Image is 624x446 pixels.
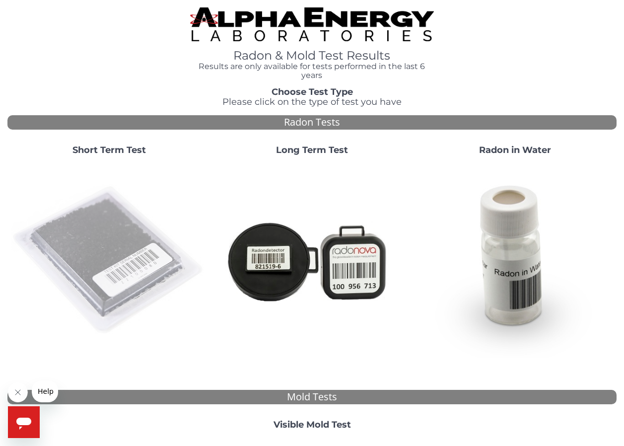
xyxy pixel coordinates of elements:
[8,382,28,402] iframe: Close message
[190,49,434,62] h1: Radon & Mold Test Results
[276,145,348,155] strong: Long Term Test
[8,406,40,438] iframe: Button to launch messaging window
[272,86,353,97] strong: Choose Test Type
[190,62,434,79] h4: Results are only available for tests performed in the last 6 years
[7,390,617,404] div: Mold Tests
[190,7,434,41] img: TightCrop.jpg
[417,163,613,358] img: RadoninWater.jpg
[7,115,617,130] div: Radon Tests
[72,145,146,155] strong: Short Term Test
[11,163,207,358] img: ShortTerm.jpg
[274,419,351,430] strong: Visible Mold Test
[222,96,402,107] span: Please click on the type of test you have
[214,163,410,358] img: Radtrak2vsRadtrak3.jpg
[479,145,551,155] strong: Radon in Water
[32,380,58,402] iframe: Message from company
